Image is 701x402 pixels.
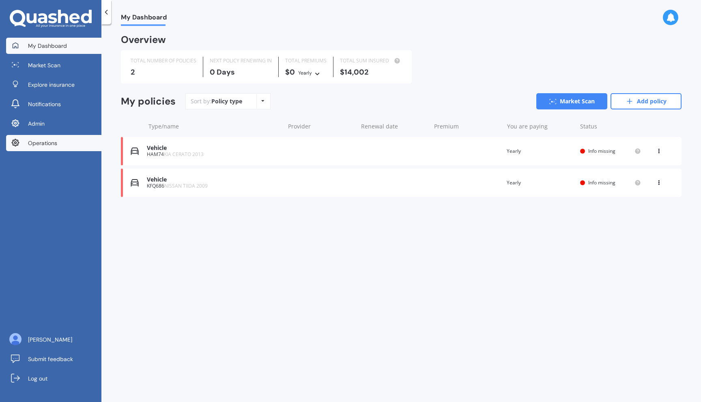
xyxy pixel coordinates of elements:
[361,122,428,130] div: Renewal date
[131,68,196,76] div: 2
[28,355,73,363] span: Submit feedback
[9,333,22,345] img: ALV-UjU6YHOUIM1AGx_4vxbOkaOq-1eqc8a3URkVIJkc_iWYmQ98kTe7fc9QMVOBV43MoXmOPfWPN7JjnmUwLuIGKVePaQgPQ...
[580,122,641,130] div: Status
[588,148,615,154] span: Info missing
[121,13,167,24] span: My Dashboard
[147,145,280,152] div: Vehicle
[164,151,204,158] span: KIA CERATO 2013
[288,122,355,130] div: Provider
[28,42,67,50] span: My Dashboard
[28,139,57,147] span: Operations
[164,182,208,189] span: NISSAN TIIDA 2009
[28,336,72,344] span: [PERSON_NAME]
[298,69,312,77] div: Yearly
[340,57,402,65] div: TOTAL SUM INSURED
[131,57,196,65] div: TOTAL NUMBER OF POLICIES
[340,68,402,76] div: $14,002
[211,97,242,105] div: Policy type
[285,68,327,77] div: $0
[6,351,101,367] a: Submit feedback
[28,374,47,383] span: Log out
[210,57,272,65] div: NEXT POLICY RENEWING IN
[147,183,280,189] div: KFQ686
[121,36,166,44] div: Overview
[6,115,101,132] a: Admin
[285,57,327,65] div: TOTAL PREMIUMS
[28,120,45,128] span: Admin
[121,96,176,107] div: My policies
[6,370,101,387] a: Log out
[6,96,101,112] a: Notifications
[536,93,607,109] a: Market Scan
[6,135,101,151] a: Operations
[148,122,282,130] div: Type/name
[611,93,682,109] a: Add policy
[6,57,101,73] a: Market Scan
[191,97,242,105] div: Sort by:
[6,331,101,348] a: [PERSON_NAME]
[28,100,61,108] span: Notifications
[131,147,139,155] img: Vehicle
[6,77,101,93] a: Explore insurance
[131,179,139,187] img: Vehicle
[507,179,574,187] div: Yearly
[588,179,615,186] span: Info missing
[147,152,280,157] div: HAM74
[147,176,280,183] div: Vehicle
[210,68,272,76] div: 0 Days
[434,122,501,130] div: Premium
[507,147,574,155] div: Yearly
[507,122,574,130] div: You are paying
[6,38,101,54] a: My Dashboard
[28,61,60,69] span: Market Scan
[28,81,75,89] span: Explore insurance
